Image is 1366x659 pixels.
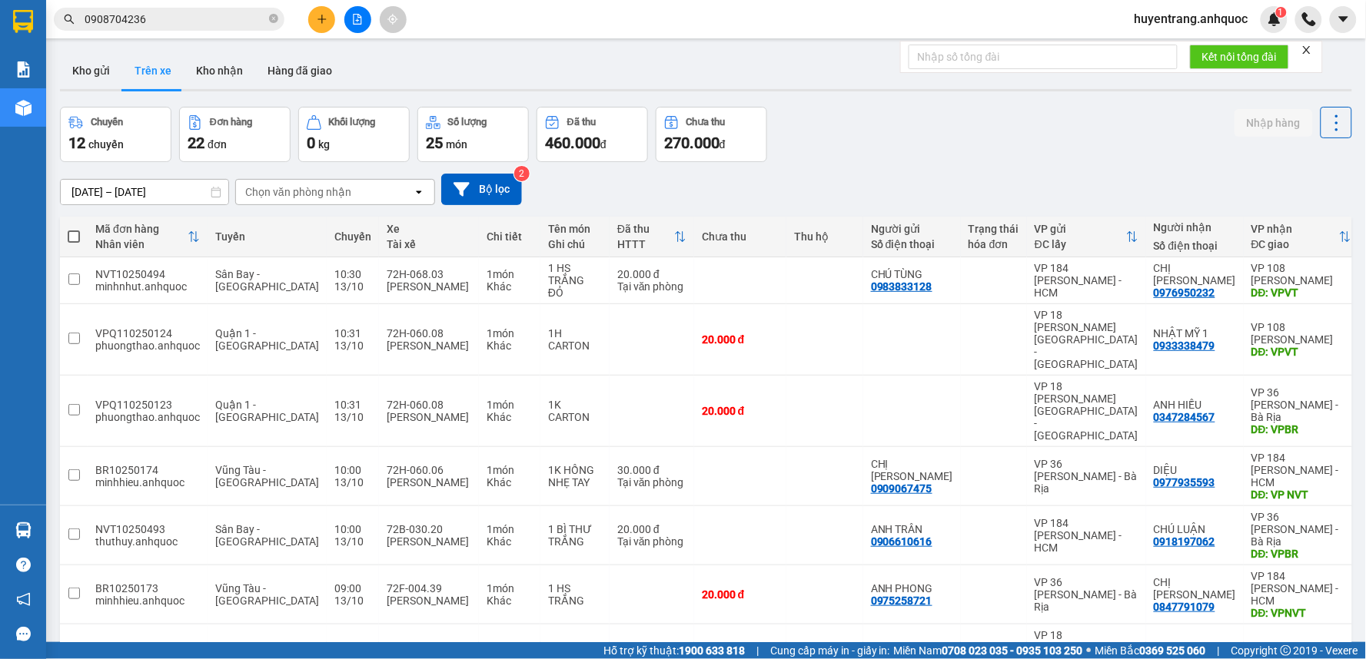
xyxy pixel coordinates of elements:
[13,10,33,33] img: logo-vxr
[894,642,1083,659] span: Miền Nam
[448,117,487,127] div: Số lượng
[1154,411,1215,423] div: 0347284567
[487,523,533,535] div: 1 món
[387,223,471,235] div: Xe
[1281,645,1291,656] span: copyright
[702,405,779,417] div: 20.000 đ
[387,535,471,548] div: [PERSON_NAME]
[95,411,200,423] div: phuongthao.anhquoc
[88,217,208,257] th: Toggle SortBy
[514,166,530,181] sup: 2
[147,87,271,108] div: 0854030079
[61,180,228,204] input: Select a date range.
[1251,548,1351,560] div: DĐ: VPBR
[387,476,471,488] div: [PERSON_NAME]
[16,592,31,607] span: notification
[95,594,200,607] div: minhhieu.anhquoc
[548,238,602,250] div: Ghi chú
[1251,286,1351,299] div: DĐ: VPVT
[334,464,371,476] div: 10:00
[487,280,533,293] div: Khác
[1218,642,1220,659] span: |
[1251,511,1351,548] div: VP 36 [PERSON_NAME] - Bà Rịa
[1154,327,1236,339] div: NHẬT MỸ 1
[387,327,471,339] div: 72H-060.08
[1095,642,1206,659] span: Miền Bắc
[1190,45,1289,69] button: Kết nối tổng đài
[85,11,266,28] input: Tìm tên, số ĐT hoặc mã đơn
[1330,6,1357,33] button: caret-down
[1140,644,1206,657] strong: 0369 525 060
[210,117,252,127] div: Đơn hàng
[1035,262,1138,299] div: VP 184 [PERSON_NAME] - HCM
[1035,458,1138,495] div: VP 36 [PERSON_NAME] - Bà Rịa
[318,138,330,151] span: kg
[417,107,529,162] button: Số lượng25món
[756,642,759,659] span: |
[426,134,443,152] span: 25
[487,582,533,594] div: 1 món
[334,523,371,535] div: 10:00
[487,464,533,476] div: 1 món
[64,14,75,25] span: search
[1337,12,1351,26] span: caret-down
[147,13,271,68] div: VP 36 [PERSON_NAME] - Bà Rịa
[334,230,371,243] div: Chuyến
[720,138,726,151] span: đ
[387,268,471,280] div: 72H-068.03
[60,52,122,89] button: Kho gửi
[1251,238,1339,250] div: ĐC giao
[871,280,932,293] div: 0983833128
[487,594,533,607] div: Khác
[269,12,278,27] span: close-circle
[307,134,315,152] span: 0
[1244,217,1359,257] th: Toggle SortBy
[122,52,184,89] button: Trên xe
[380,6,407,33] button: aim
[95,476,200,488] div: minhhieu.anhquoc
[1035,309,1138,370] div: VP 18 [PERSON_NAME][GEOGRAPHIC_DATA] - [GEOGRAPHIC_DATA]
[298,107,410,162] button: Khối lượng0kg
[548,399,602,423] div: 1K CARTON
[969,223,1019,235] div: Trạng thái
[1202,48,1277,65] span: Kết nối tổng đài
[387,594,471,607] div: [PERSON_NAME]
[1122,9,1261,28] span: huyentrang.anhquoc
[548,464,602,476] div: 1K HỒNG
[871,268,953,280] div: CHÚ TÙNG
[545,134,600,152] span: 460.000
[60,107,171,162] button: Chuyến12chuyến
[603,642,745,659] span: Hỗ trợ kỹ thuật:
[617,464,686,476] div: 30.000 đ
[88,138,124,151] span: chuyến
[13,68,136,90] div: 0983190092
[548,523,602,548] div: 1 BÌ THƯ TRẮNG
[446,138,467,151] span: món
[169,108,228,135] span: VPBR
[487,230,533,243] div: Chi tiết
[13,50,136,68] div: [PERSON_NAME]
[16,627,31,641] span: message
[1035,238,1126,250] div: ĐC lấy
[1154,221,1236,233] div: Người nhận
[617,238,674,250] div: HTTT
[1154,601,1215,613] div: 0847791079
[1027,217,1146,257] th: Toggle SortBy
[1276,7,1287,18] sup: 1
[95,327,200,339] div: VPQ110250124
[95,582,200,594] div: BR10250173
[487,339,533,352] div: Khác
[1235,109,1313,137] button: Nhập hàng
[548,582,602,607] div: 1 HS TRẮNG
[329,117,376,127] div: Khối lượng
[1035,576,1138,613] div: VP 36 [PERSON_NAME] - Bà Rịa
[1268,12,1281,26] img: icon-new-feature
[702,230,779,243] div: Chưa thu
[1278,7,1284,18] span: 1
[334,327,371,339] div: 10:31
[334,594,371,607] div: 13/10
[1302,12,1316,26] img: phone-icon
[352,14,363,25] span: file-add
[255,52,344,89] button: Hàng đã giao
[387,464,471,476] div: 72H-060.06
